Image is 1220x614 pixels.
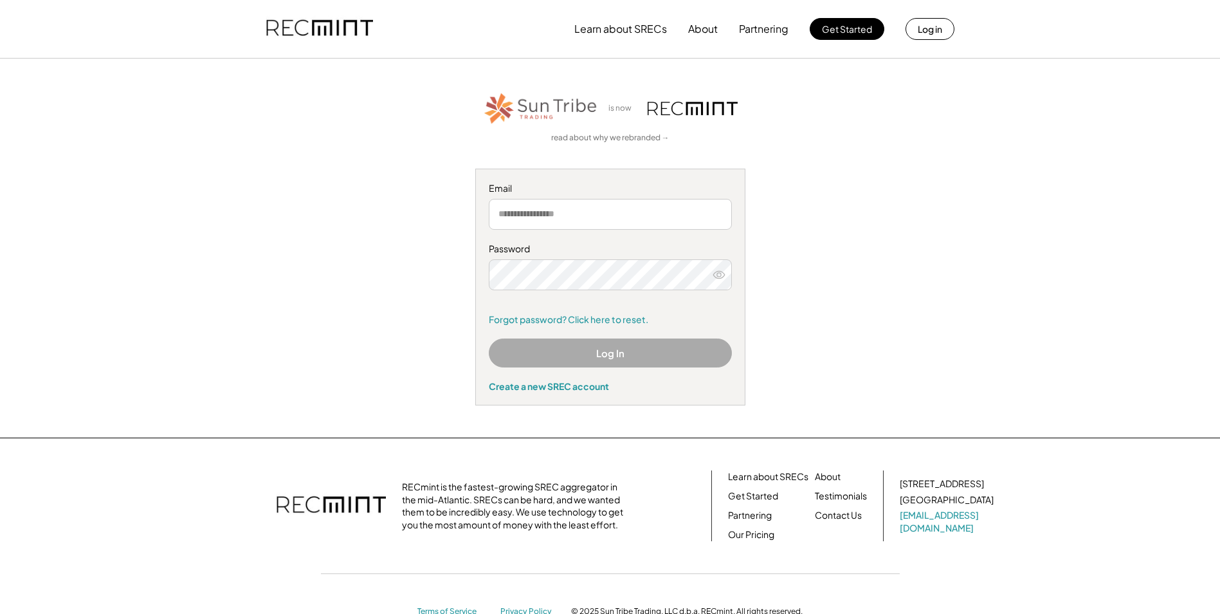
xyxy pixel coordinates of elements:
a: Contact Us [815,509,862,522]
img: recmint-logotype%403x.png [648,102,738,115]
button: Get Started [810,18,884,40]
div: Email [489,182,732,195]
img: STT_Horizontal_Logo%2B-%2BColor.png [483,91,599,126]
a: Forgot password? Click here to reset. [489,313,732,326]
a: Our Pricing [728,528,774,541]
button: Learn about SRECs [574,16,667,42]
div: is now [605,103,641,114]
a: read about why we rebranded → [551,133,669,144]
a: Partnering [728,509,772,522]
button: Partnering [739,16,788,42]
div: Password [489,243,732,256]
div: RECmint is the fastest-growing SREC aggregator in the mid-Atlantic. SRECs can be hard, and we wan... [402,481,630,531]
img: recmint-logotype%403x.png [266,7,373,51]
button: About [688,16,718,42]
a: Get Started [728,490,778,503]
div: [GEOGRAPHIC_DATA] [900,494,994,507]
button: Log In [489,339,732,367]
div: Create a new SREC account [489,380,732,392]
a: Learn about SRECs [728,470,808,483]
a: About [815,470,841,483]
a: Testimonials [815,490,867,503]
img: recmint-logotype%403x.png [277,483,386,528]
div: [STREET_ADDRESS] [900,478,984,490]
a: [EMAIL_ADDRESS][DOMAIN_NAME] [900,509,996,534]
button: Log in [906,18,954,40]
